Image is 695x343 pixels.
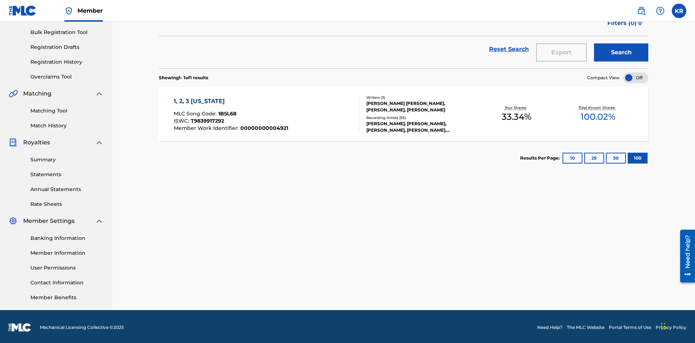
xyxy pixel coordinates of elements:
[520,155,561,161] p: Results Per Page:
[30,264,104,272] a: User Permissions
[634,4,649,18] a: Public Search
[30,156,104,164] a: Summary
[9,217,17,225] img: Member Settings
[23,89,51,98] span: Matching
[9,323,31,332] img: logo
[366,115,476,120] div: Recording Artists ( 55 )
[659,308,695,343] iframe: Chat Widget
[505,105,528,110] p: Your Shares:
[656,7,665,15] img: help
[191,118,224,124] span: T9839917292
[40,324,124,331] span: Mechanical Licensing Collective © 2025
[174,110,218,117] span: MLC Song Code :
[95,89,104,98] img: expand
[30,29,104,36] a: Bulk Registration Tool
[174,118,191,124] span: ISWC :
[30,122,104,130] a: Match History
[23,138,50,147] span: Royalties
[637,21,643,25] img: filter
[594,43,648,62] button: Search
[366,120,476,134] div: [PERSON_NAME], [PERSON_NAME], [PERSON_NAME], [PERSON_NAME], [PERSON_NAME], [PERSON_NAME], [PERSON...
[9,89,18,98] img: Matching
[30,249,104,257] a: Member Information
[9,5,37,16] img: MLC Logo
[9,138,17,147] img: Royalties
[30,234,104,242] a: Banking Information
[366,95,476,100] div: Writers ( 3 )
[174,125,240,131] span: Member Work Identifier :
[30,73,104,81] a: Overclaims Tool
[578,105,617,110] p: Total Known Shares:
[567,324,605,331] a: The MLC Website
[30,279,104,287] a: Contact Information
[485,41,532,57] a: Reset Search
[159,87,648,141] a: 1, 2, 3 [US_STATE]MLC Song Code:1B5L68ISWC:T9839917292Member Work Identifier:00000000004921Writer...
[609,324,651,331] a: Portal Terms of Use
[159,75,208,81] p: Showing 1 - 1 of 1 results
[537,324,563,331] a: Need Help?
[240,125,288,131] span: 00000000004921
[366,100,476,113] div: [PERSON_NAME] [PERSON_NAME], [PERSON_NAME], [PERSON_NAME]
[581,110,615,123] span: 100.02 %
[30,107,104,115] a: Matching Tool
[607,19,637,27] span: Filters ( 0 )
[95,138,104,147] img: expand
[672,4,686,18] div: User Menu
[563,153,582,164] button: 10
[174,97,288,106] div: 1, 2, 3 [US_STATE]
[637,7,646,15] img: search
[30,200,104,208] a: Rate Sheets
[30,186,104,193] a: Annual Statements
[64,7,73,15] img: Top Rightsholder
[77,7,103,15] span: Member
[23,217,75,225] span: Member Settings
[656,324,686,331] a: Privacy Policy
[30,171,104,178] a: Statements
[628,153,648,164] button: 100
[587,75,620,81] span: Compact View
[30,294,104,301] a: Member Benefits
[584,153,604,164] button: 25
[30,58,104,66] a: Registration History
[218,110,236,117] span: 1B5L68
[502,110,531,123] span: 33.34 %
[603,14,648,32] button: Filters (0)
[606,153,626,164] button: 50
[30,43,104,51] a: Registration Drafts
[653,4,667,18] div: Help
[661,316,665,337] div: Drag
[675,227,695,286] iframe: Resource Center
[95,217,104,225] img: expand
